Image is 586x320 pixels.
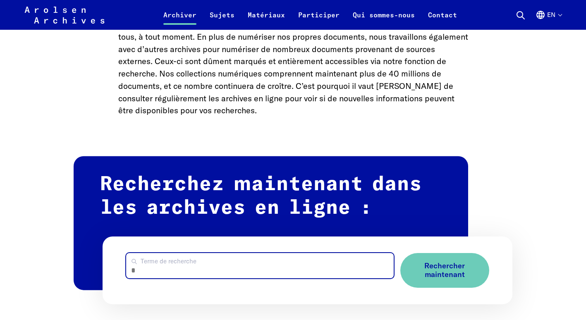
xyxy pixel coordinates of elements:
[420,262,469,279] span: Rechercher maintenant
[400,253,489,287] button: Rechercher maintenant
[292,10,346,30] a: Participer
[74,156,468,290] h2: Recherchez maintenant dans les archives en ligne :
[157,10,203,30] a: Archiver
[346,10,421,30] a: Qui sommes-nous
[241,10,292,30] a: Matériaux
[421,10,464,30] a: Contact
[547,11,555,18] font: en
[536,10,562,30] button: Anglais, sélection de la langue
[157,5,464,25] nav: Primaire
[203,10,241,30] a: Sujets
[118,6,468,117] p: Que vous recherchiez des informations par intérêt personnel, à des fins académiques ou journalist...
